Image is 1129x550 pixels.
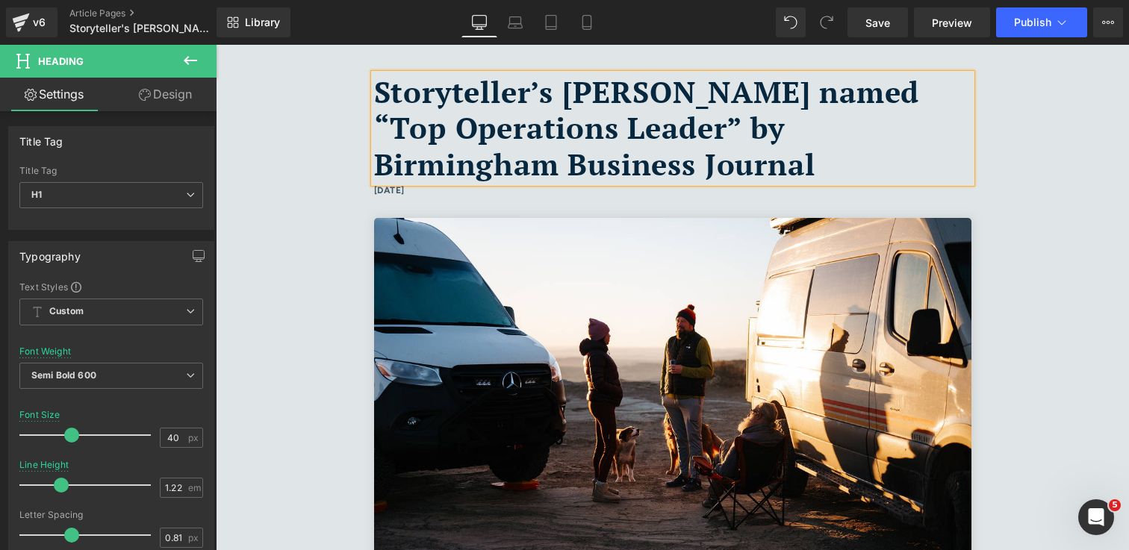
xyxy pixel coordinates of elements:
[30,13,49,32] div: v6
[569,7,605,37] a: Mobile
[158,138,756,154] h6: [DATE]
[1014,16,1051,28] span: Publish
[19,346,71,357] div: Font Weight
[158,27,704,140] font: Storyteller’s [PERSON_NAME] named “Top Operations Leader” by Birmingham Business Journal
[69,22,213,34] span: Storyteller's [PERSON_NAME] named "Top Operations Leader" by Birmingham Business Journal
[932,15,972,31] span: Preview
[776,7,806,37] button: Undo
[31,369,96,381] b: Semi Bold 600
[6,7,57,37] a: v6
[217,7,290,37] a: New Library
[996,7,1087,37] button: Publish
[812,7,842,37] button: Redo
[31,189,42,200] b: H1
[19,410,60,420] div: Font Size
[245,16,280,29] span: Library
[188,483,201,493] span: em
[188,533,201,543] span: px
[1093,7,1123,37] button: More
[461,7,497,37] a: Desktop
[69,7,241,19] a: Article Pages
[533,7,569,37] a: Tablet
[914,7,990,37] a: Preview
[19,460,69,470] div: Line Height
[1078,499,1114,535] iframe: Intercom live chat
[19,166,203,176] div: Title Tag
[49,305,84,318] b: Custom
[38,55,84,67] span: Heading
[1109,499,1121,511] span: 5
[19,242,81,263] div: Typography
[19,510,203,520] div: Letter Spacing
[111,78,220,111] a: Design
[19,127,63,148] div: Title Tag
[865,15,890,31] span: Save
[497,7,533,37] a: Laptop
[19,281,203,293] div: Text Styles
[188,433,201,443] span: px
